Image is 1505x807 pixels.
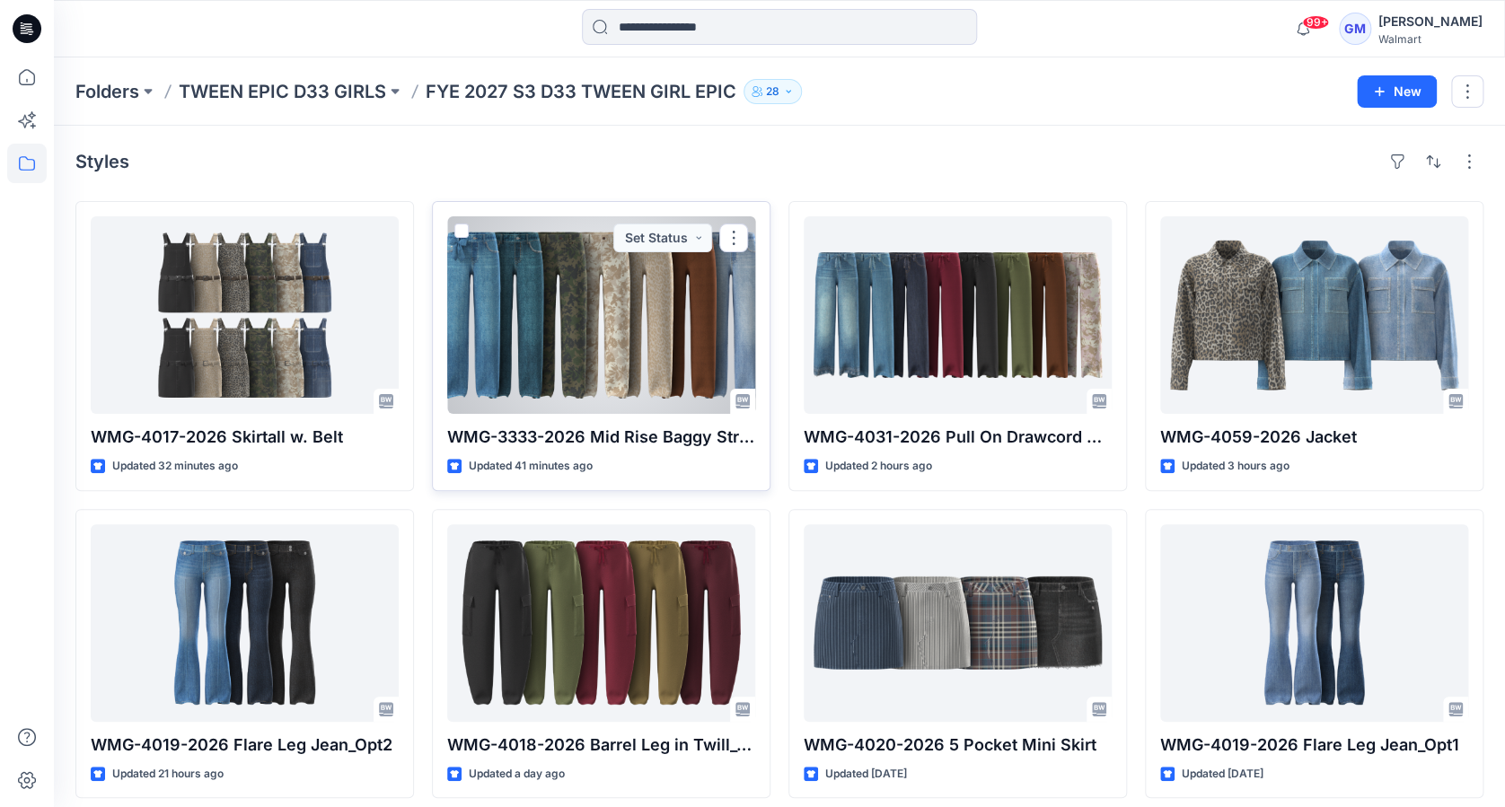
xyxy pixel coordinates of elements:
p: Updated a day ago [469,765,565,784]
p: Updated [DATE] [825,765,907,784]
p: FYE 2027 S3 D33 TWEEN GIRL EPIC [426,79,736,104]
p: Updated 32 minutes ago [112,457,238,476]
p: Updated 3 hours ago [1182,457,1289,476]
a: WMG-4019-2026 Flare Leg Jean_Opt1 [1160,524,1468,722]
p: Updated 2 hours ago [825,457,932,476]
p: WMG-4031-2026 Pull On Drawcord Wide Leg_Opt3 [804,425,1112,450]
a: WMG-3333-2026 Mid Rise Baggy Straight Pant [447,216,755,414]
p: Updated 21 hours ago [112,765,224,784]
p: 28 [766,82,779,101]
div: [PERSON_NAME] [1378,11,1483,32]
p: WMG-4019-2026 Flare Leg Jean_Opt1 [1160,732,1468,758]
a: WMG-4031-2026 Pull On Drawcord Wide Leg_Opt3 [804,216,1112,414]
p: Updated 41 minutes ago [469,457,593,476]
p: WMG-3333-2026 Mid Rise Baggy Straight Pant [447,425,755,450]
p: WMG-4019-2026 Flare Leg Jean_Opt2 [91,732,399,758]
a: WMG-4019-2026 Flare Leg Jean_Opt2 [91,524,399,722]
a: WMG-4059-2026 Jacket [1160,216,1468,414]
p: WMG-4017-2026 Skirtall w. Belt [91,425,399,450]
p: WMG-4018-2026 Barrel Leg in Twill_Opt 2 [447,732,755,758]
a: WMG-4020-2026 5 Pocket Mini Skirt [804,524,1112,722]
a: TWEEN EPIC D33 GIRLS [179,79,386,104]
p: WMG-4059-2026 Jacket [1160,425,1468,450]
h4: Styles [75,151,129,172]
button: New [1357,75,1437,108]
a: WMG-4017-2026 Skirtall w. Belt [91,216,399,414]
a: Folders [75,79,139,104]
a: WMG-4018-2026 Barrel Leg in Twill_Opt 2 [447,524,755,722]
span: 99+ [1302,15,1329,30]
p: WMG-4020-2026 5 Pocket Mini Skirt [804,732,1112,758]
p: Updated [DATE] [1182,765,1263,784]
button: 28 [744,79,802,104]
div: Walmart [1378,32,1483,46]
div: GM [1339,13,1371,45]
